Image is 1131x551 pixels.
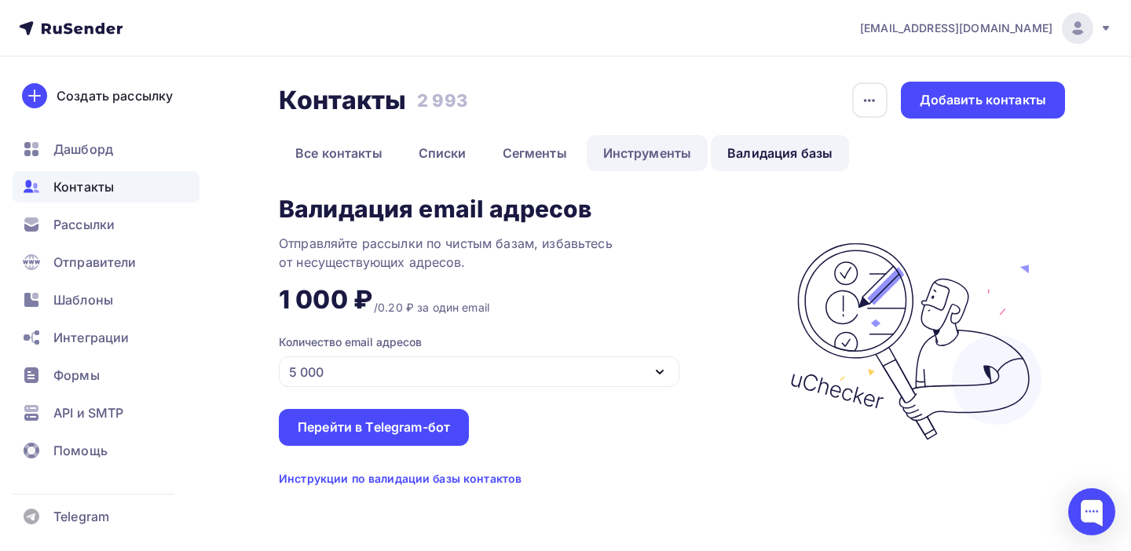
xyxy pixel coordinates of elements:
[53,403,123,422] span: API и SMTP
[279,234,672,272] div: Отправляйте рассылки по чистым базам, избавьтесь от несуществующих адресов.
[53,215,115,234] span: Рассылки
[53,366,100,385] span: Формы
[279,471,522,487] div: Инструкции по валидации базы контактов
[57,86,173,105] div: Создать рассылку
[860,20,1052,36] span: [EMAIL_ADDRESS][DOMAIN_NAME]
[13,171,199,203] a: Контакты
[279,85,406,116] h2: Контакты
[13,246,199,278] a: Отправители
[53,140,113,159] span: Дашборд
[13,209,199,240] a: Рассылки
[279,334,422,350] div: Количество email адресов
[53,507,109,526] span: Telegram
[279,135,399,171] a: Все контакты
[53,441,108,460] span: Помощь
[289,363,324,381] div: 5 000
[711,135,849,171] a: Валидация базы
[53,253,137,272] span: Отправители
[53,328,129,347] span: Интеграции
[486,135,584,171] a: Сегменты
[279,284,372,316] div: 1 000 ₽
[53,290,113,309] span: Шаблоны
[279,196,591,221] div: Валидация email адресов
[920,91,1046,109] div: Добавить контакты
[417,89,467,111] h3: 2 993
[279,334,724,387] button: Количество email адресов 5 000
[402,135,483,171] a: Списки
[374,300,489,316] div: /0.20 ₽ за один email
[298,418,450,436] div: Перейти в Telegram-бот
[13,133,199,165] a: Дашборд
[860,13,1112,44] a: [EMAIL_ADDRESS][DOMAIN_NAME]
[13,284,199,316] a: Шаблоны
[13,359,199,391] a: Формы
[53,177,114,196] span: Контакты
[587,135,708,171] a: Инструменты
